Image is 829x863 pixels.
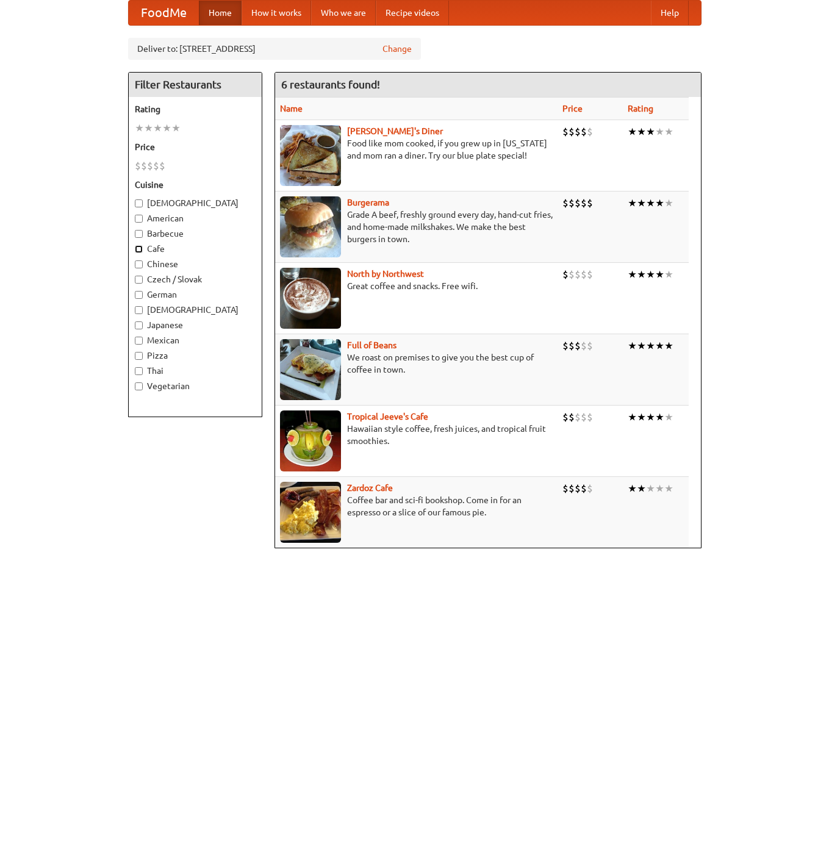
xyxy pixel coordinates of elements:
[587,482,593,495] li: $
[637,339,646,353] li: ★
[171,121,181,135] li: ★
[664,482,673,495] li: ★
[347,483,393,493] a: Zardoz Cafe
[347,198,389,207] a: Burgerama
[280,137,553,162] p: Food like mom cooked, if you grew up in [US_STATE] and mom ran a diner. Try our blue plate special!
[628,410,637,424] li: ★
[280,280,553,292] p: Great coffee and snacks. Free wifi.
[135,121,144,135] li: ★
[587,339,593,353] li: $
[628,104,653,113] a: Rating
[135,199,143,207] input: [DEMOGRAPHIC_DATA]
[664,125,673,138] li: ★
[135,243,256,255] label: Cafe
[637,482,646,495] li: ★
[347,269,424,279] a: North by Northwest
[135,260,143,268] input: Chinese
[280,410,341,471] img: jeeves.jpg
[135,273,256,285] label: Czech / Slovak
[135,258,256,270] label: Chinese
[646,268,655,281] li: ★
[637,125,646,138] li: ★
[646,339,655,353] li: ★
[280,339,341,400] img: beans.jpg
[129,73,262,97] h4: Filter Restaurants
[646,196,655,210] li: ★
[311,1,376,25] a: Who we are
[242,1,311,25] a: How it works
[655,125,664,138] li: ★
[562,104,583,113] a: Price
[651,1,689,25] a: Help
[569,196,575,210] li: $
[135,334,256,346] label: Mexican
[376,1,449,25] a: Recipe videos
[162,121,171,135] li: ★
[628,125,637,138] li: ★
[637,268,646,281] li: ★
[655,339,664,353] li: ★
[562,339,569,353] li: $
[135,197,256,209] label: [DEMOGRAPHIC_DATA]
[280,494,553,518] p: Coffee bar and sci-fi bookshop. Come in for an espresso or a slice of our famous pie.
[575,125,581,138] li: $
[581,196,587,210] li: $
[135,367,143,375] input: Thai
[144,121,153,135] li: ★
[562,410,569,424] li: $
[569,125,575,138] li: $
[347,412,428,421] a: Tropical Jeeve's Cafe
[581,410,587,424] li: $
[135,349,256,362] label: Pizza
[280,351,553,376] p: We roast on premises to give you the best cup of coffee in town.
[135,215,143,223] input: American
[153,121,162,135] li: ★
[159,159,165,173] li: $
[280,209,553,245] p: Grade A beef, freshly ground every day, hand-cut fries, and home-made milkshakes. We make the bes...
[280,125,341,186] img: sallys.jpg
[147,159,153,173] li: $
[135,365,256,377] label: Thai
[347,126,443,136] a: [PERSON_NAME]'s Diner
[135,382,143,390] input: Vegetarian
[280,482,341,543] img: zardoz.jpg
[135,179,256,191] h5: Cuisine
[637,196,646,210] li: ★
[581,482,587,495] li: $
[628,482,637,495] li: ★
[135,159,141,173] li: $
[569,268,575,281] li: $
[587,196,593,210] li: $
[655,482,664,495] li: ★
[581,268,587,281] li: $
[135,103,256,115] h5: Rating
[655,410,664,424] li: ★
[628,196,637,210] li: ★
[135,321,143,329] input: Japanese
[128,38,421,60] div: Deliver to: [STREET_ADDRESS]
[575,410,581,424] li: $
[135,227,256,240] label: Barbecue
[135,212,256,224] label: American
[581,339,587,353] li: $
[129,1,199,25] a: FoodMe
[569,339,575,353] li: $
[280,196,341,257] img: burgerama.jpg
[153,159,159,173] li: $
[135,276,143,284] input: Czech / Slovak
[135,304,256,316] label: [DEMOGRAPHIC_DATA]
[135,288,256,301] label: German
[581,125,587,138] li: $
[637,410,646,424] li: ★
[646,482,655,495] li: ★
[199,1,242,25] a: Home
[280,104,303,113] a: Name
[562,268,569,281] li: $
[135,380,256,392] label: Vegetarian
[347,340,397,350] a: Full of Beans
